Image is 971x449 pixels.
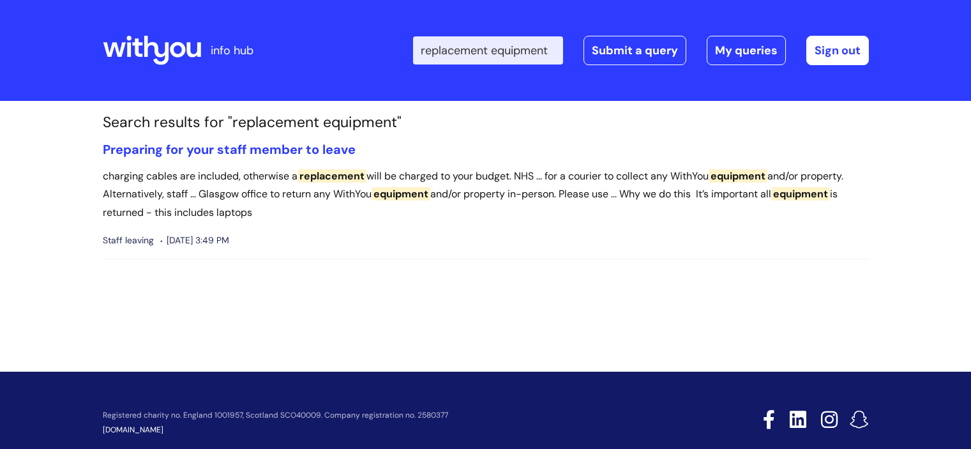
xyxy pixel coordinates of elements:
[297,169,366,183] span: replacement
[103,425,163,435] a: [DOMAIN_NAME]
[103,141,356,158] a: Preparing for your staff member to leave
[211,40,253,61] p: info hub
[160,232,229,248] span: [DATE] 3:49 PM
[103,167,869,222] p: charging cables are included, otherwise a will be charged to your budget. NHS ... for a courier t...
[372,187,430,201] span: equipment
[413,36,869,65] div: | -
[771,187,830,201] span: equipment
[103,411,672,420] p: Registered charity no. England 1001957, Scotland SCO40009. Company registration no. 2580377
[413,36,563,65] input: Search
[707,36,786,65] a: My queries
[103,114,869,132] h1: Search results for "replacement equipment"
[583,36,686,65] a: Submit a query
[709,169,767,183] span: equipment
[806,36,869,65] a: Sign out
[103,232,154,248] span: Staff leaving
